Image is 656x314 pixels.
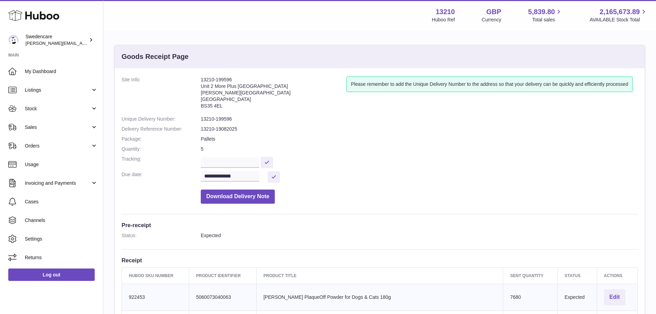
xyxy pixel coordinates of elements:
div: Currency [482,17,501,23]
dt: Delivery Reference Number: [122,126,201,132]
th: Sent Quantity [503,267,558,284]
td: 7680 [503,284,558,311]
dt: Quantity: [122,146,201,152]
dt: Tracking: [122,156,201,168]
div: Please remember to add the Unique Delivery Number to the address so that your delivery can be qui... [346,77,633,92]
span: Returns [25,254,98,261]
span: 2,165,673.89 [600,7,640,17]
h3: Pre-receipt [122,221,638,229]
dd: Pallets [201,136,638,142]
span: Listings [25,87,91,93]
div: Huboo Ref [432,17,455,23]
dt: Site Info: [122,77,201,112]
a: 5,839.80 Total sales [528,7,563,23]
span: Total sales [532,17,563,23]
address: 13210-199596 Unit 2 More Plus [GEOGRAPHIC_DATA] [PERSON_NAME][GEOGRAPHIC_DATA] [GEOGRAPHIC_DATA] ... [201,77,346,112]
span: Settings [25,236,98,242]
span: Stock [25,105,91,112]
dt: Due date: [122,171,201,183]
span: Invoicing and Payments [25,180,91,186]
div: Swedencare [25,33,87,47]
dd: 5 [201,146,638,152]
span: Channels [25,217,98,224]
th: Huboo SKU Number [122,267,189,284]
th: Status [558,267,597,284]
a: 2,165,673.89 AVAILABLE Stock Total [590,7,648,23]
button: Edit [604,289,625,305]
h3: Receipt [122,256,638,264]
span: My Dashboard [25,68,98,75]
span: AVAILABLE Stock Total [590,17,648,23]
td: 5060073040063 [189,284,256,311]
span: [PERSON_NAME][EMAIL_ADDRESS][DOMAIN_NAME] [25,40,138,46]
strong: 13210 [436,7,455,17]
dt: Unique Delivery Number: [122,116,201,122]
span: 5,839.80 [528,7,555,17]
dd: 13210-199596 [201,116,638,122]
dd: Expected [201,232,638,239]
a: Log out [8,269,95,281]
th: Product Identifier [189,267,256,284]
td: 922453 [122,284,189,311]
dd: 13210-19082025 [201,126,638,132]
span: Orders [25,143,91,149]
dt: Status: [122,232,201,239]
td: Expected [558,284,597,311]
span: Sales [25,124,91,131]
dt: Package: [122,136,201,142]
span: Cases [25,199,98,205]
h3: Goods Receipt Page [122,52,189,61]
span: Usage [25,161,98,168]
td: [PERSON_NAME] PlaqueOff Powder for Dogs & Cats 180g [256,284,503,311]
strong: GBP [486,7,501,17]
img: rebecca.fall@swedencare.co.uk [8,35,19,45]
button: Download Delivery Note [201,190,275,204]
th: Product title [256,267,503,284]
th: Actions [597,267,638,284]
